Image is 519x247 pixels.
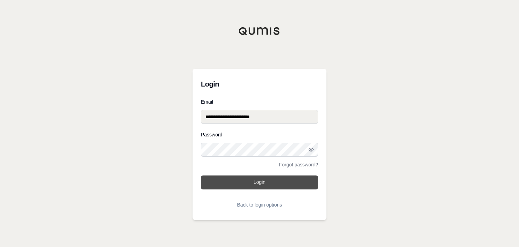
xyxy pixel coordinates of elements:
button: Back to login options [201,198,318,212]
button: Login [201,175,318,189]
a: Forgot password? [279,162,318,167]
label: Email [201,99,318,104]
img: Qumis [239,27,280,35]
label: Password [201,132,318,137]
h3: Login [201,77,318,91]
